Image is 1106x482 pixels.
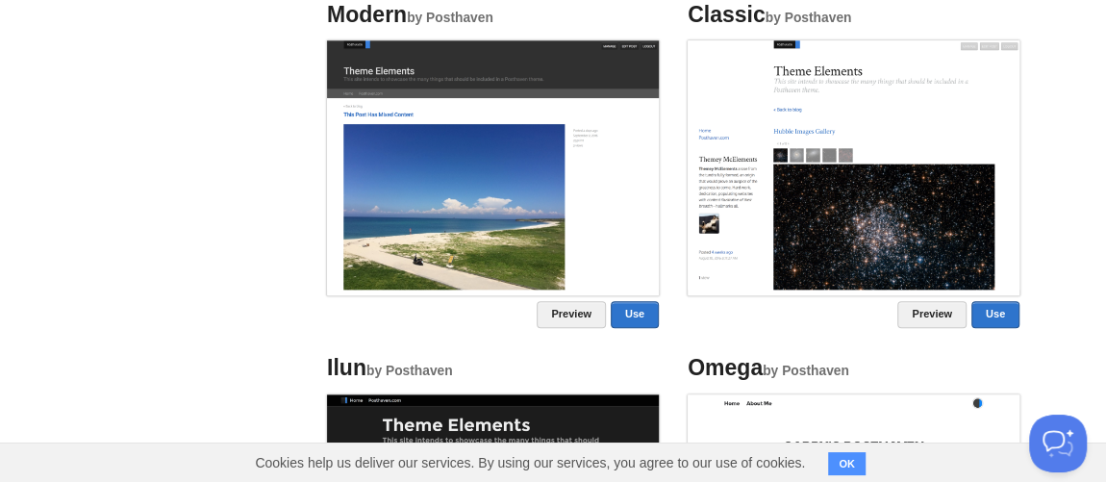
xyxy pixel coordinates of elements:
[1029,415,1087,472] iframe: Help Scout Beacon - Open
[327,3,659,27] h4: Modern
[537,301,606,328] a: Preview
[688,3,1019,27] h4: Classic
[688,40,1019,290] img: Screenshot
[407,11,493,25] small: by Posthaven
[327,356,659,380] h4: Ilun
[327,40,659,290] img: Screenshot
[688,356,1019,380] h4: Omega
[766,11,852,25] small: by Posthaven
[236,444,824,482] span: Cookies help us deliver our services. By using our services, you agree to our use of cookies.
[897,301,967,328] a: Preview
[611,301,659,328] a: Use
[366,364,453,378] small: by Posthaven
[971,301,1019,328] a: Use
[828,452,866,475] button: OK
[763,364,849,378] small: by Posthaven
